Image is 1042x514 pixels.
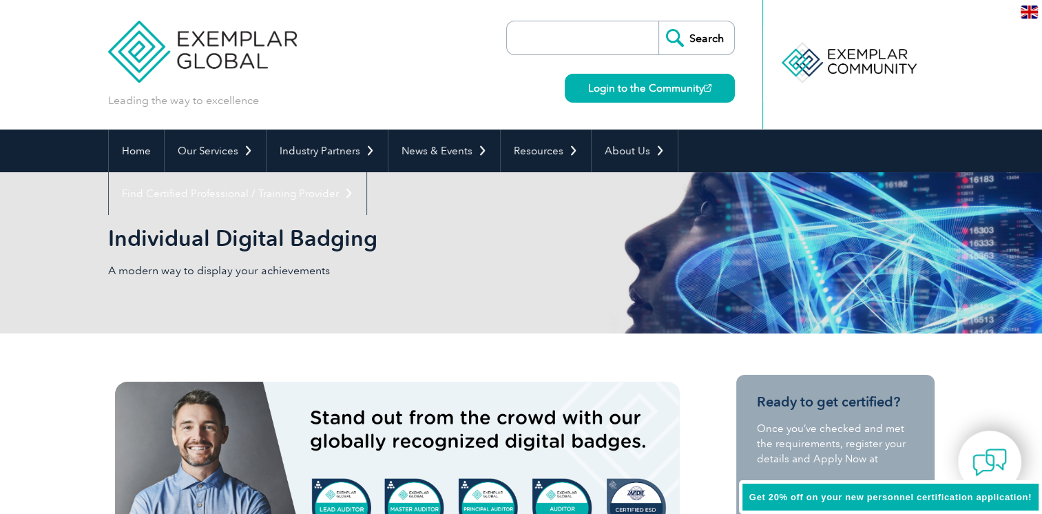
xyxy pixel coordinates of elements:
img: contact-chat.png [972,445,1007,480]
img: open_square.png [704,84,711,92]
p: Once you’ve checked and met the requirements, register your details and Apply Now at [757,421,914,466]
a: About Us [592,130,678,172]
img: en [1021,6,1038,19]
p: A modern way to display your achievements [108,263,521,278]
a: Industry Partners [267,130,388,172]
h2: Individual Digital Badging [108,227,687,249]
a: Login to the Community [565,74,735,103]
span: Get 20% off on your new personnel certification application! [749,492,1032,502]
a: Our Services [165,130,266,172]
a: News & Events [388,130,500,172]
a: Resources [501,130,591,172]
input: Search [658,21,734,54]
a: Find Certified Professional / Training Provider [109,172,366,215]
p: Leading the way to excellence [108,93,259,108]
h3: Ready to get certified? [757,393,914,411]
a: Home [109,130,164,172]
